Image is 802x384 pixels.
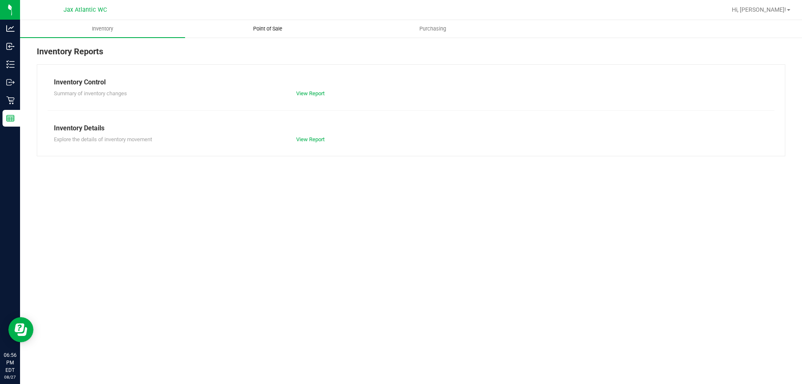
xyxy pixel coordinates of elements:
a: Inventory [20,20,185,38]
p: 08/27 [4,374,16,380]
inline-svg: Reports [6,114,15,122]
a: View Report [296,90,325,97]
div: Inventory Reports [37,45,785,64]
div: Inventory Control [54,77,768,87]
span: Purchasing [408,25,457,33]
inline-svg: Inventory [6,60,15,69]
span: Summary of inventory changes [54,90,127,97]
a: View Report [296,136,325,142]
span: Inventory [81,25,124,33]
span: Hi, [PERSON_NAME]! [732,6,786,13]
inline-svg: Retail [6,96,15,104]
p: 06:56 PM EDT [4,351,16,374]
iframe: Resource center [8,317,33,342]
span: Jax Atlantic WC [63,6,107,13]
span: Explore the details of inventory movement [54,136,152,142]
a: Purchasing [350,20,515,38]
span: Point of Sale [242,25,294,33]
a: Point of Sale [185,20,350,38]
inline-svg: Analytics [6,24,15,33]
inline-svg: Inbound [6,42,15,51]
div: Inventory Details [54,123,768,133]
inline-svg: Outbound [6,78,15,86]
